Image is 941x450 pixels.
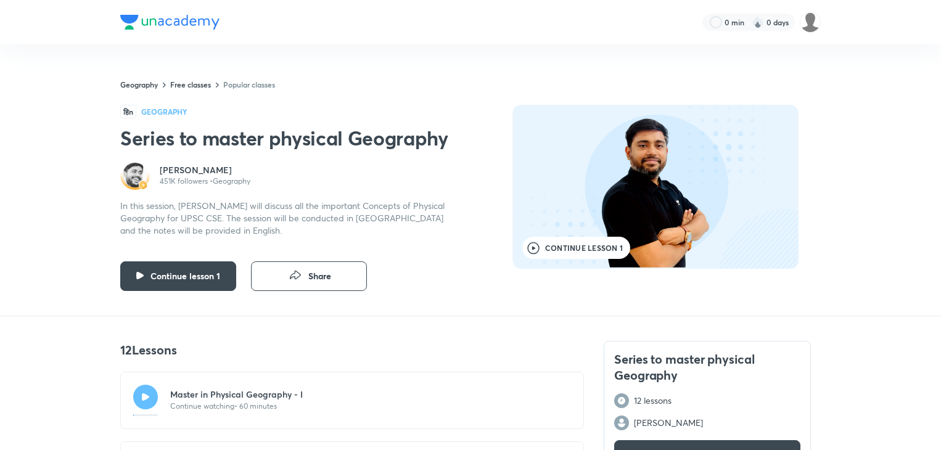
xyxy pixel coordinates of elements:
a: Geography [120,80,158,89]
h4: Geography [141,108,187,115]
img: badge [139,181,147,189]
span: Continue lesson 1 [545,244,623,252]
p: In this session, [PERSON_NAME] will discuss all the important Concepts of Physical Geography for ... [120,200,450,237]
p: Master in Physical Geography - I [170,388,303,401]
a: Master in Physical Geography - IContinue watching• 60 minutes [120,372,584,429]
img: Anshika Pandey [800,12,821,33]
a: Popular classes [223,80,275,89]
p: 12 Lessons [120,341,584,359]
a: Free classes [170,80,211,89]
img: streak [752,16,764,28]
span: Share [308,270,331,282]
img: edu-image [580,118,731,269]
h2: Series to master physical Geography [120,126,450,150]
p: 12 lessons [634,395,672,407]
img: Avatar [123,163,147,187]
a: [PERSON_NAME] [160,164,250,176]
h4: Series to master physical Geography [614,351,800,383]
img: Company Logo [120,15,220,30]
p: [PERSON_NAME] [634,417,703,429]
p: Continue watching • 60 minutes [170,401,303,412]
button: Continue lesson 1 [120,261,236,291]
span: Continue lesson 1 [150,270,220,282]
button: Share [251,261,367,291]
a: Avatarbadge [120,160,150,190]
p: 451K followers • Geography [160,176,250,186]
span: हिn [120,105,136,118]
button: Continue lesson 1 [522,237,630,259]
